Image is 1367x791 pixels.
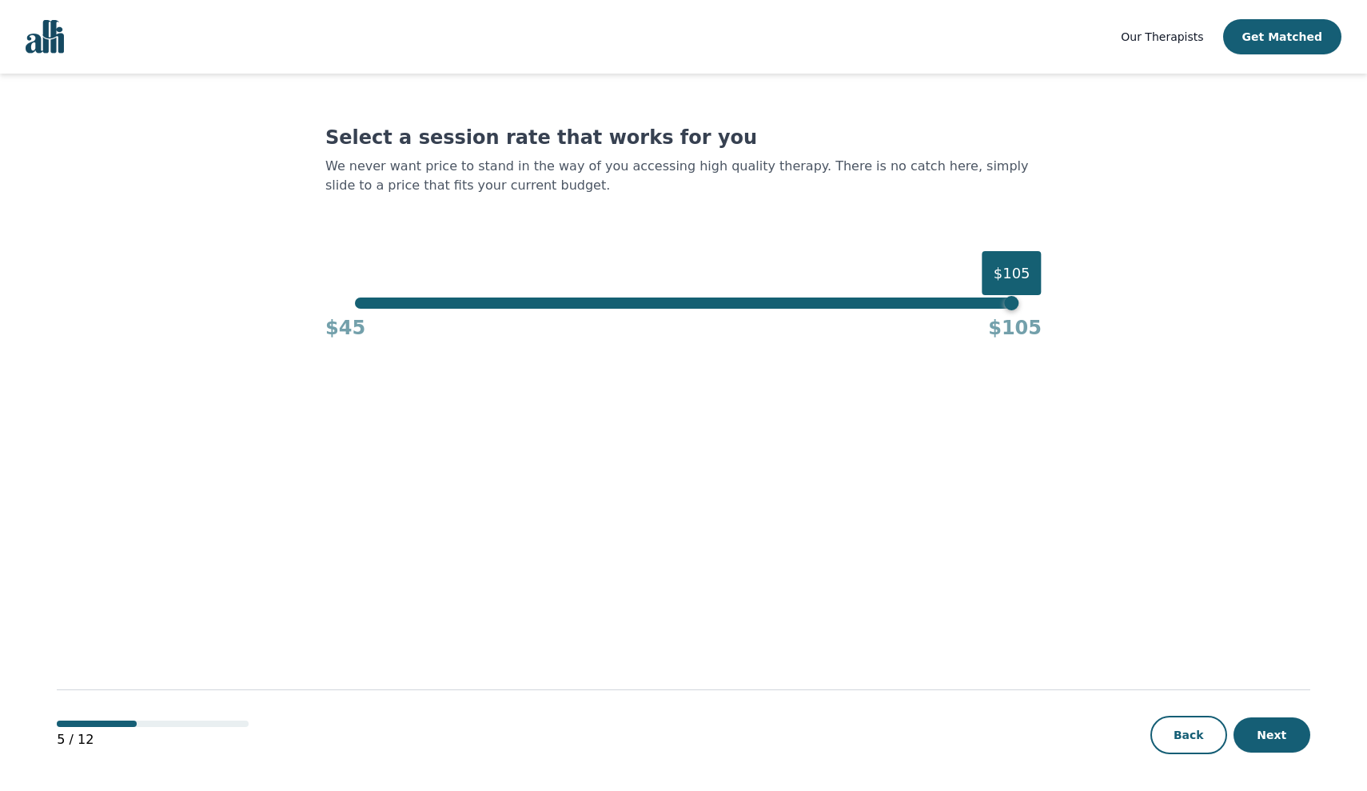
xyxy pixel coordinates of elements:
[1121,30,1203,43] span: Our Therapists
[325,125,1042,150] h1: Select a session rate that works for you
[1233,717,1310,753] button: Next
[982,251,1042,295] div: $105
[1121,27,1203,46] a: Our Therapists
[26,20,64,54] img: alli logo
[325,315,365,341] h4: $45
[57,730,249,749] p: 5 / 12
[988,315,1042,341] h4: $105
[1223,19,1341,54] button: Get Matched
[1150,716,1227,754] button: Back
[325,157,1042,195] p: We never want price to stand in the way of you accessing high quality therapy. There is no catch ...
